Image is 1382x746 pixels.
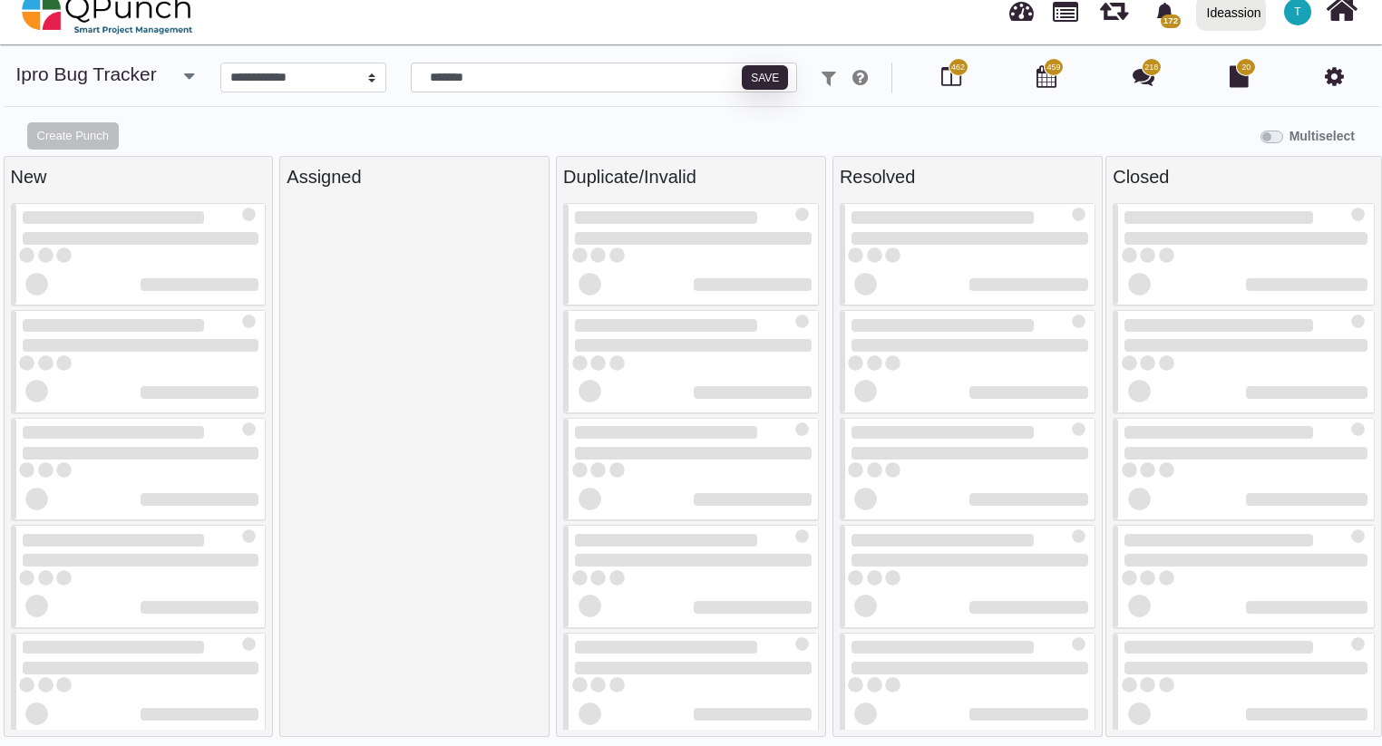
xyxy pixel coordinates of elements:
div: New [11,163,267,190]
span: 462 [951,62,965,74]
svg: bell fill [1155,3,1174,22]
button: Create Punch [27,122,119,150]
div: Duplicate/Invalid [563,163,819,190]
i: Calendar [1036,65,1056,87]
i: Board [941,65,961,87]
i: Punch Discussion [1133,65,1154,87]
a: ipro Bug Tracker [16,63,157,84]
span: 20 [1241,62,1251,74]
i: Document Library [1230,65,1249,87]
div: Closed [1113,163,1375,190]
span: 172 [1161,15,1180,28]
span: 459 [1047,62,1061,74]
div: Assigned [287,163,542,190]
b: Multiselect [1290,129,1355,143]
span: 218 [1144,62,1158,74]
span: T [1294,6,1300,17]
div: Resolved [840,163,1095,190]
i: e.g: punch or !ticket or &Type or #Status or @username or $priority or *iteration or ^additionalf... [852,69,868,87]
button: Save [742,65,788,91]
